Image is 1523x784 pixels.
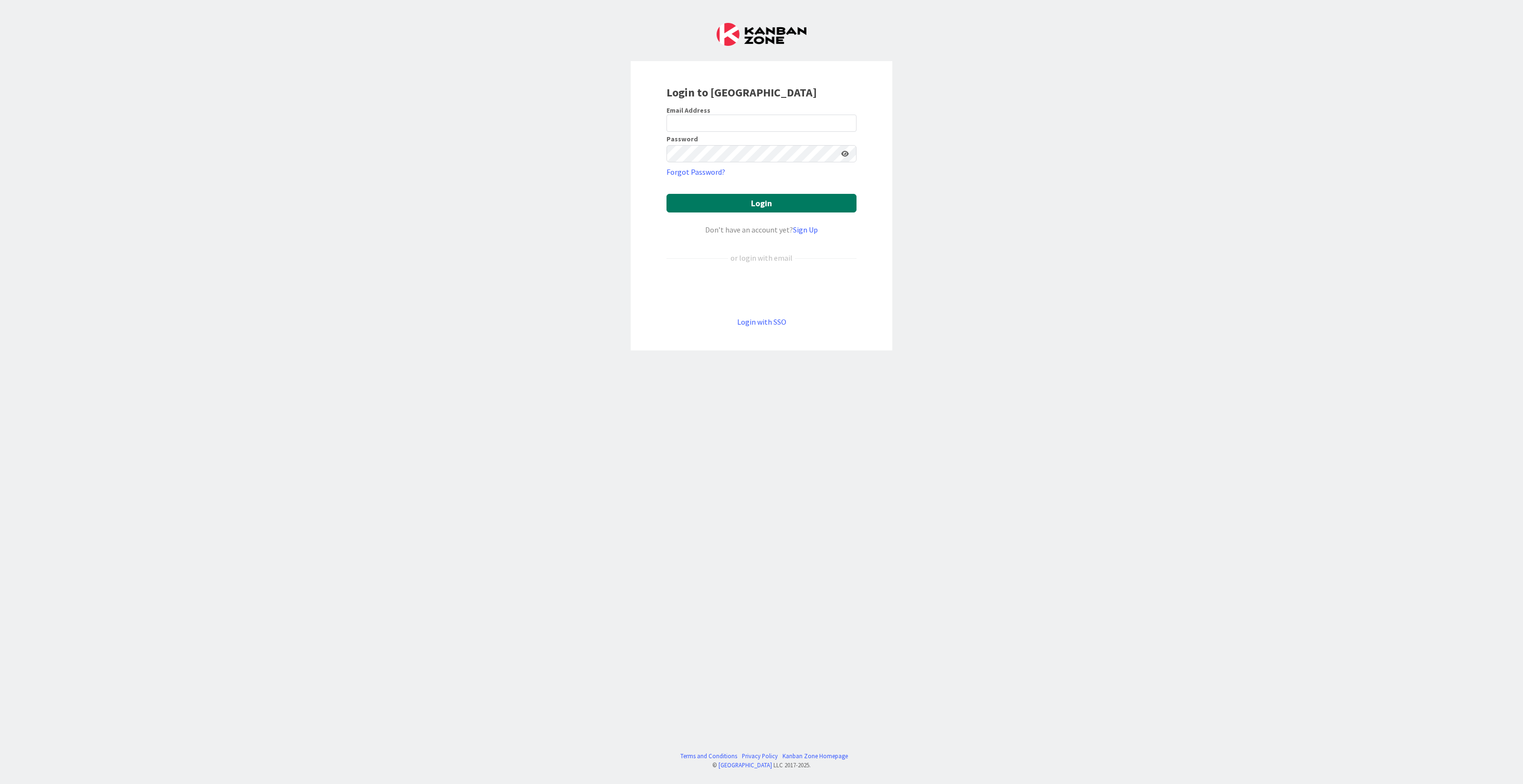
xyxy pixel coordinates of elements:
div: or login with email [728,252,795,264]
a: Kanban Zone Homepage [783,752,848,761]
b: Login to [GEOGRAPHIC_DATA] [666,85,817,100]
a: Forgot Password? [666,166,725,178]
div: © LLC 2017- 2025 . [676,761,848,770]
button: Login [666,194,857,212]
a: Sign Up [793,225,818,234]
a: Terms and Conditions [680,752,737,761]
label: Email Address [666,106,710,115]
img: Kanban Zone [717,23,806,46]
a: [GEOGRAPHIC_DATA] [719,761,772,769]
div: Don’t have an account yet? [666,224,857,235]
a: Privacy Policy [742,752,778,761]
a: Login with SSO [737,317,786,327]
label: Password [666,136,698,142]
iframe: Sign in with Google Button [662,279,861,300]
